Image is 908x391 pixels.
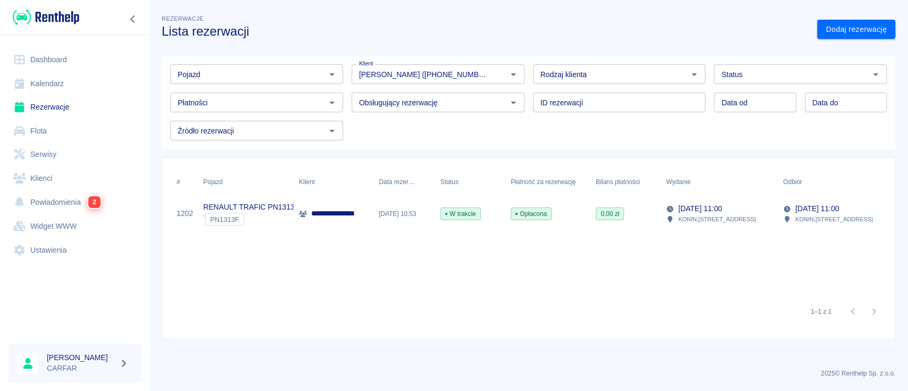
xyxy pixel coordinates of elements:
div: Pojazd [198,167,294,197]
a: Dodaj rezerwację [817,20,895,39]
div: # [171,167,198,197]
a: Powiadomienia2 [9,190,141,214]
a: 1202 [177,208,193,219]
span: W trakcie [441,209,480,219]
a: Renthelp logo [9,9,79,26]
a: Widget WWW [9,214,141,238]
a: Kalendarz [9,72,141,96]
a: Rezerwacje [9,95,141,119]
p: KONIN , [STREET_ADDRESS] [678,214,756,224]
span: PN1313F [206,215,244,223]
a: Serwisy [9,143,141,167]
div: ` [203,213,299,226]
button: Otwórz [687,67,702,82]
div: Wydanie [661,167,778,197]
div: Bilans płatności [590,167,661,197]
div: Status [435,167,505,197]
button: Otwórz [324,123,339,138]
button: Otwórz [324,67,339,82]
div: Bilans płatności [596,167,640,197]
div: Płatność za rezerwację [511,167,576,197]
a: Flota [9,119,141,143]
div: # [177,167,180,197]
a: Klienci [9,167,141,190]
button: Otwórz [324,95,339,110]
div: Odbiór [778,167,895,197]
p: CARFAR [47,363,115,374]
div: Data rezerwacji [373,167,435,197]
button: Sort [415,174,430,189]
p: [DATE] 11:00 [795,203,839,214]
p: KONIN , [STREET_ADDRESS] [795,214,873,224]
h3: Lista rezerwacji [162,24,809,39]
span: Opłacona [511,209,551,219]
label: Klient [359,60,373,68]
p: [DATE] 11:00 [678,203,722,214]
input: DD.MM.YYYY [714,93,796,112]
button: Otwórz [868,67,883,82]
div: Data rezerwacji [379,167,415,197]
div: Status [440,167,459,197]
button: Zwiń nawigację [125,12,141,26]
div: [DATE] 10:53 [373,197,435,231]
a: Dashboard [9,48,141,72]
p: RENAULT TRAFIC PN1313F [203,202,299,213]
h6: [PERSON_NAME] [47,352,115,363]
img: Renthelp logo [13,9,79,26]
button: Otwórz [506,67,521,82]
div: Wydanie [666,167,690,197]
span: 0,00 zł [596,209,623,219]
button: Sort [690,174,705,189]
p: 2025 © Renthelp Sp. z o.o. [162,369,895,378]
div: Pojazd [203,167,222,197]
button: Otwórz [506,95,521,110]
button: Sort [802,174,817,189]
div: Klient [294,167,373,197]
span: Rezerwacje [162,15,203,22]
div: Klient [299,167,315,197]
input: DD.MM.YYYY [805,93,887,112]
span: 2 [88,196,101,208]
a: Ustawienia [9,238,141,262]
div: Płatność za rezerwację [505,167,590,197]
p: 1–1 z 1 [811,307,831,317]
div: Odbiór [783,167,802,197]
